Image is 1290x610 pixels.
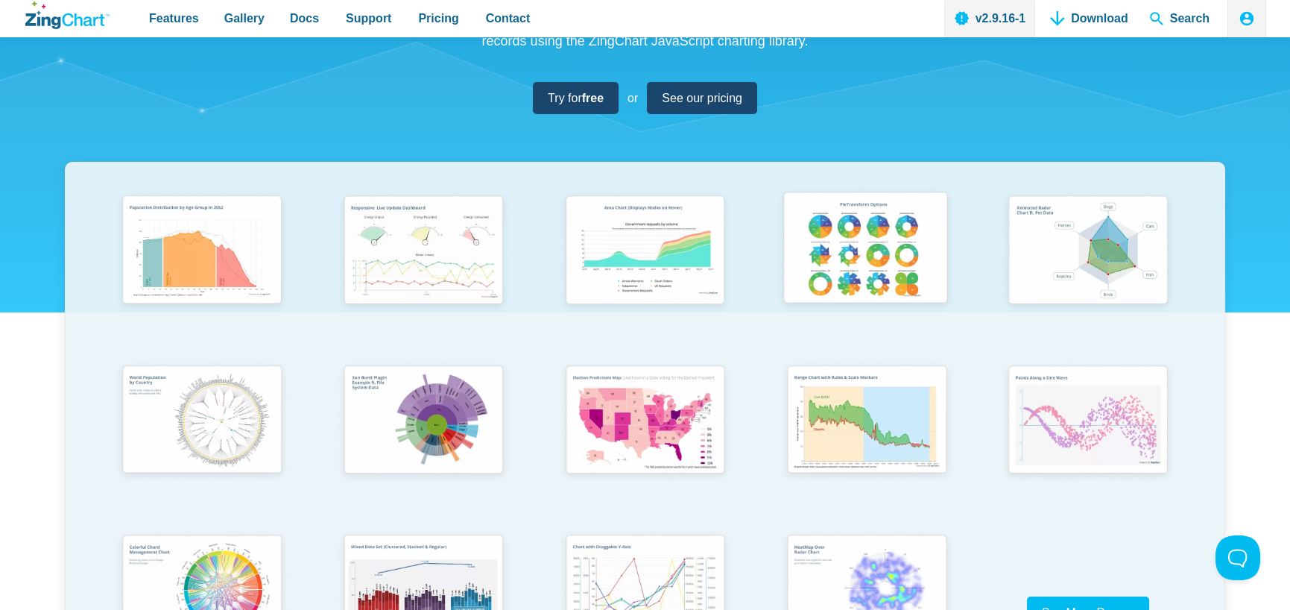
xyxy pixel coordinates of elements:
[486,8,531,28] span: Contact
[313,359,534,528] a: Sun Burst Plugin Example ft. File System Data
[313,189,534,358] a: Responsive Live Update Dashboard
[999,189,1177,315] img: Animated Radar Chart ft. Pet Data
[778,359,955,485] img: Range Chart with Rultes & Scale Markers
[756,359,977,528] a: Range Chart with Rultes & Scale Markers
[92,189,313,358] a: Population Distribution by Age Group in 2052
[557,359,734,485] img: Election Predictions Map
[627,88,638,108] span: or
[1215,535,1260,580] iframe: Toggle Customer Support
[662,88,742,108] span: See our pricing
[224,8,265,28] span: Gallery
[999,359,1177,485] img: Points Along a Sine Wave
[290,8,319,28] span: Docs
[418,8,458,28] span: Pricing
[113,359,291,485] img: World Population by Country
[113,189,291,315] img: Population Distribution by Age Group in 2052
[533,82,619,114] a: Try forfree
[346,8,391,28] span: Support
[557,189,734,315] img: Area Chart (Displays Nodes on Hover)
[977,189,1198,358] a: Animated Radar Chart ft. Pet Data
[548,88,604,108] span: Try for
[335,359,512,485] img: Sun Burst Plugin Example ft. File System Data
[335,189,512,315] img: Responsive Live Update Dashboard
[756,189,977,358] a: Pie Transform Options
[25,1,110,29] a: ZingChart Logo. Click to return to the homepage
[977,359,1198,528] a: Points Along a Sine Wave
[582,92,604,104] strong: free
[92,359,313,528] a: World Population by Country
[647,82,757,114] a: See our pricing
[534,359,756,528] a: Election Predictions Map
[534,189,756,358] a: Area Chart (Displays Nodes on Hover)
[774,186,956,316] img: Pie Transform Options
[149,8,199,28] span: Features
